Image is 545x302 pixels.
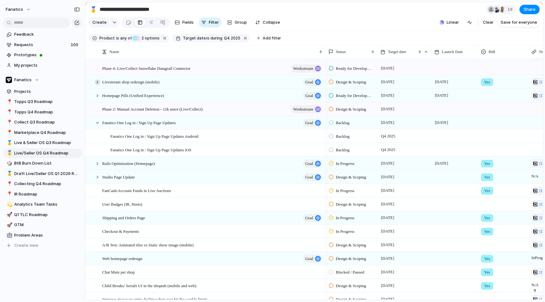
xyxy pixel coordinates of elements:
span: options [140,35,160,41]
button: Q4 2025 [223,35,242,42]
div: 🥇 [90,5,97,14]
span: any of [119,35,132,41]
span: goal [305,159,313,168]
span: Yes [484,256,490,262]
button: 📍 [6,191,12,197]
span: Draft Live/Seller OS Q1 2026 Roadmap [14,171,80,177]
span: Blocked / Paused [336,269,364,275]
span: Target date [388,49,406,55]
a: 🥇Live & Seller OS Q3 Roadmap [3,138,82,148]
div: 📍Topps Q4 Roadmap [3,107,82,117]
button: Create [89,17,110,27]
span: Feedback [14,31,80,38]
span: Livestream shop redesign (mobile) [102,78,160,85]
span: Requests [14,42,69,48]
span: [DATE] [433,119,450,126]
span: Q4 2025 [379,132,397,140]
span: [DATE] [379,187,396,194]
span: [DATE] [379,64,396,72]
div: 💫 [7,201,11,208]
span: Phase 2: Manual Account Deletion - 12k users (Live/Collect) [102,105,202,112]
span: Fanatics One Log in / Sign Up Page Updates [102,119,176,126]
span: In Progress [336,160,355,167]
div: 🏥 [7,232,11,239]
span: GTM [14,222,80,228]
span: Fanatics [14,77,32,83]
button: goal [303,173,322,181]
span: Target date [183,35,206,41]
span: A/B Test: Animated tiles vs Static show image (mobile) [102,241,194,248]
span: Launch Date [442,49,463,55]
button: 📍 [6,119,12,125]
span: Yes [484,269,490,275]
span: Q4 2025 [379,146,397,154]
button: isduring [206,35,223,42]
button: isany of [115,35,133,42]
span: [DATE] [379,160,396,167]
button: goal [303,51,322,59]
span: Child Breaks/ Serials UI in the shoptab (mobile and web) [102,282,196,289]
span: Homepage Pills (Unified Experience) [102,92,164,99]
a: 🥇Draft Live/Seller OS Q1 2026 Roadmap [3,169,82,178]
span: [DATE] [379,268,396,276]
span: Studio Page Update [102,173,135,180]
a: My projects [3,61,82,70]
button: 📍 [6,99,12,105]
a: 📍Topps Q3 Roadmap [3,97,82,106]
span: is [206,35,209,41]
button: 🚀 [6,222,12,228]
button: goal [303,255,322,263]
span: Projects [14,88,80,95]
span: Yes [484,228,490,235]
a: Prototypes [3,50,82,60]
span: [DATE] [379,105,396,113]
div: 📍 [7,190,11,198]
span: Shipping and Orders Page [102,214,145,221]
div: 📍IR Roadmap [3,190,82,199]
span: In Progress [336,228,355,235]
button: goal [303,92,322,100]
button: Fields [172,17,196,27]
span: Yes [484,283,490,289]
span: Design & Scoping [336,242,366,248]
button: Create view [3,241,82,250]
span: Topps Q3 Roadmap [14,99,80,105]
a: 📍Marketplace Q4 Roadmap [3,128,82,137]
a: 📍Collecting Q4 Roadmap [3,179,82,189]
span: workstream [293,64,313,73]
span: goal [305,214,313,222]
a: 🥇Live/Seller OS Q4 Roadmap [3,148,82,158]
span: Status [336,49,346,55]
div: 🚀 [7,211,11,218]
span: Yes [484,79,490,85]
button: goal [303,78,322,86]
span: [DATE] [379,92,396,99]
span: Create view [14,242,38,249]
div: 🥇 [7,149,11,157]
span: Backlog [336,120,349,126]
a: 🎲BtB Burn Down List [3,159,82,168]
span: Clear [483,19,494,26]
span: Collect Q3 Roadmap [14,119,80,125]
button: 🥇 [6,150,12,156]
div: 🎲 [7,160,11,167]
span: Yes [484,188,490,194]
button: Save for everyone [498,17,540,27]
button: goal [303,119,322,127]
span: Fanatics One Log in / Sign Up Page Updates Android [110,132,198,140]
span: [DATE] [379,119,396,126]
span: Design & Scoping [336,79,366,85]
span: [DATE] [379,78,396,86]
button: Collapse [253,17,283,27]
button: 🎲 [6,160,12,166]
button: Fanatics [3,75,82,85]
span: User Badges (IR, Hosts) [102,200,142,208]
span: Name [109,49,119,55]
span: Add filter [263,35,281,41]
a: 🏥Problem Areas [3,231,82,240]
button: 🥇 [6,171,12,177]
button: 🥇 [6,140,12,146]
